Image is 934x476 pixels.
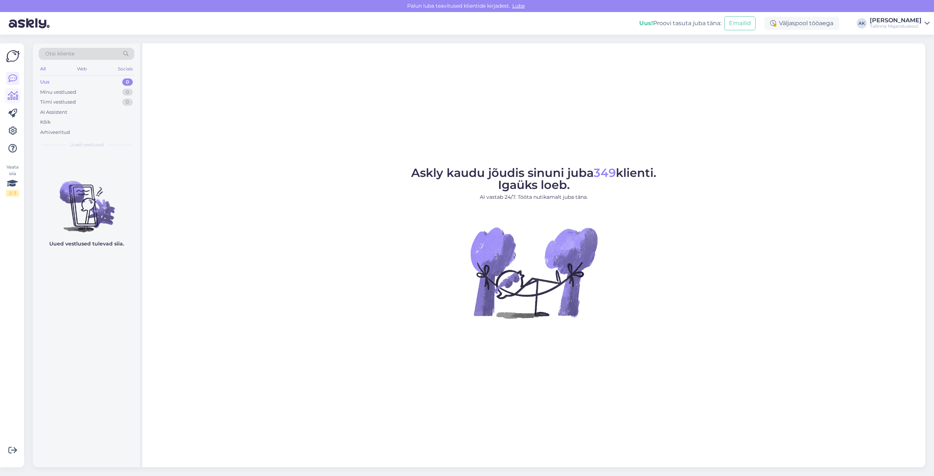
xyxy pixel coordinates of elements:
[122,89,133,96] div: 0
[411,166,656,192] span: Askly kaudu jõudis sinuni juba klienti. Igaüks loeb.
[33,168,140,233] img: No chats
[857,18,867,28] div: AK
[510,3,527,9] span: Luba
[40,119,51,126] div: Kõik
[6,164,19,197] div: Vaata siia
[40,89,76,96] div: Minu vestlused
[49,240,124,248] p: Uued vestlused tulevad siia.
[40,98,76,106] div: Tiimi vestlused
[724,16,756,30] button: Emailid
[40,109,67,116] div: AI Assistent
[764,17,839,30] div: Väljaspool tööaega
[411,193,656,201] p: AI vastab 24/7. Tööta nutikamalt juba täna.
[40,78,50,86] div: Uus
[6,49,20,63] img: Askly Logo
[45,50,74,58] span: Otsi kliente
[639,20,653,27] b: Uus!
[468,207,599,338] img: No Chat active
[870,18,922,23] div: [PERSON_NAME]
[39,64,47,74] div: All
[116,64,134,74] div: Socials
[594,166,616,180] span: 349
[6,190,19,197] div: 2 / 3
[76,64,88,74] div: Web
[870,18,930,29] a: [PERSON_NAME]Tallinna Majanduskool
[122,98,133,106] div: 0
[122,78,133,86] div: 0
[870,23,922,29] div: Tallinna Majanduskool
[70,142,104,148] span: Uued vestlused
[40,129,70,136] div: Arhiveeritud
[639,19,721,28] div: Proovi tasuta juba täna:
